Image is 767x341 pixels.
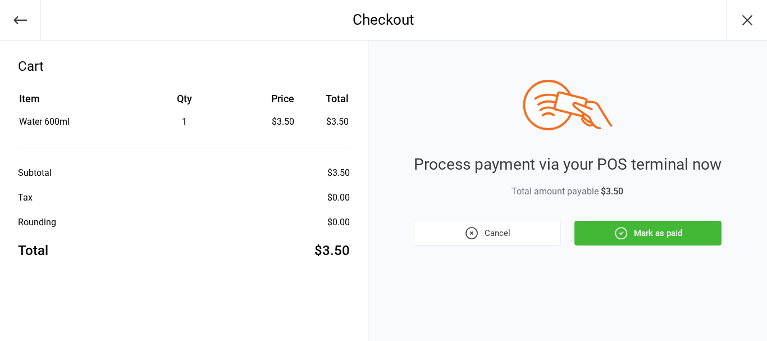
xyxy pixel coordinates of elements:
div: 1 [130,115,239,129]
th: Qty [130,91,239,114]
div: Cart [18,56,350,76]
div: $0.00 [327,216,350,229]
div: $3.50 [314,240,350,261]
div: Total [18,240,48,261]
div: Rounding [18,216,56,229]
div: Price [240,91,294,106]
div: $3.50 [240,115,294,129]
span: Water 600ml [19,116,70,127]
button: Mark as paid [574,221,722,245]
button: Cancel [414,221,561,245]
th: Item [19,91,129,114]
div: $3.50 [327,166,350,180]
div: Subtotal [18,166,52,180]
div: $0.00 [327,191,350,204]
div: Total amount payable [414,185,722,198]
td: $3.50 [299,115,349,129]
div: Tax [18,191,33,204]
div: Process payment via your POS terminal now [414,153,722,176]
span: $3.50 [601,186,623,197]
th: Total [299,91,349,114]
